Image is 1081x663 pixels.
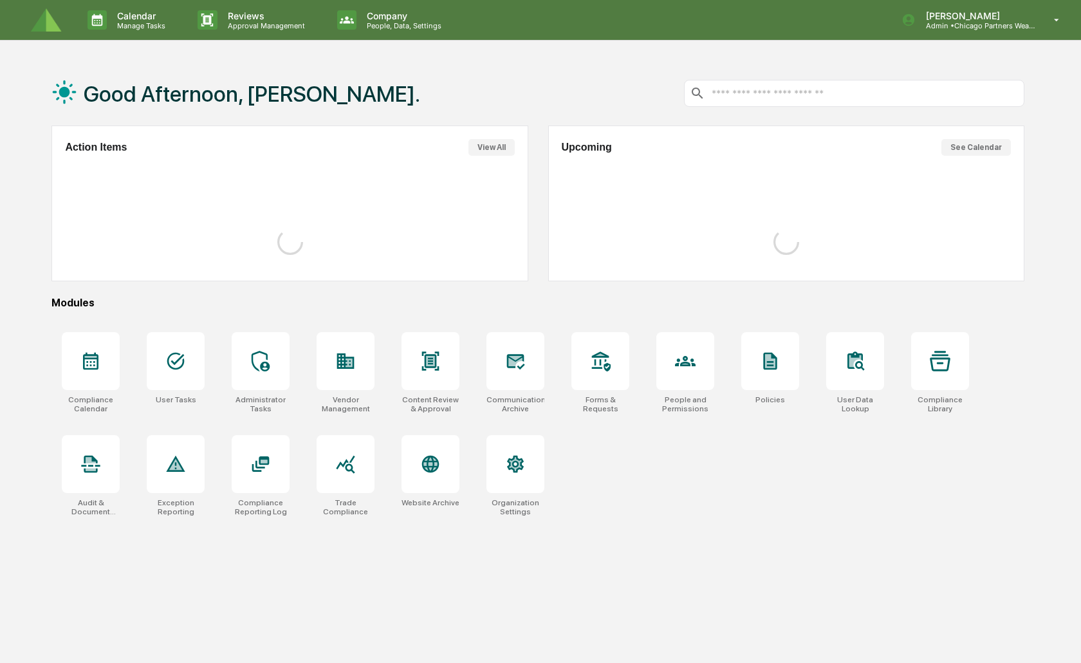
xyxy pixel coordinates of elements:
div: Vendor Management [317,395,374,413]
p: Company [356,10,448,21]
div: User Tasks [156,395,196,404]
div: Content Review & Approval [402,395,459,413]
div: Audit & Document Logs [62,498,120,516]
p: Admin • Chicago Partners Wealth Advisors [916,21,1035,30]
div: Modules [51,297,1024,309]
button: View All [468,139,515,156]
div: Trade Compliance [317,498,374,516]
div: Compliance Calendar [62,395,120,413]
p: Manage Tasks [107,21,172,30]
div: Compliance Library [911,395,969,413]
button: See Calendar [941,139,1011,156]
img: logo [31,8,62,32]
div: Policies [755,395,785,404]
p: [PERSON_NAME] [916,10,1035,21]
p: Reviews [217,10,311,21]
div: Exception Reporting [147,498,205,516]
div: Communications Archive [486,395,544,413]
div: Compliance Reporting Log [232,498,290,516]
div: Administrator Tasks [232,395,290,413]
div: Forms & Requests [571,395,629,413]
div: Organization Settings [486,498,544,516]
h2: Upcoming [562,142,612,153]
div: People and Permissions [656,395,714,413]
p: Calendar [107,10,172,21]
div: Website Archive [402,498,459,507]
h1: Good Afternoon, [PERSON_NAME]. [84,81,420,107]
div: User Data Lookup [826,395,884,413]
h2: Action Items [65,142,127,153]
p: People, Data, Settings [356,21,448,30]
p: Approval Management [217,21,311,30]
